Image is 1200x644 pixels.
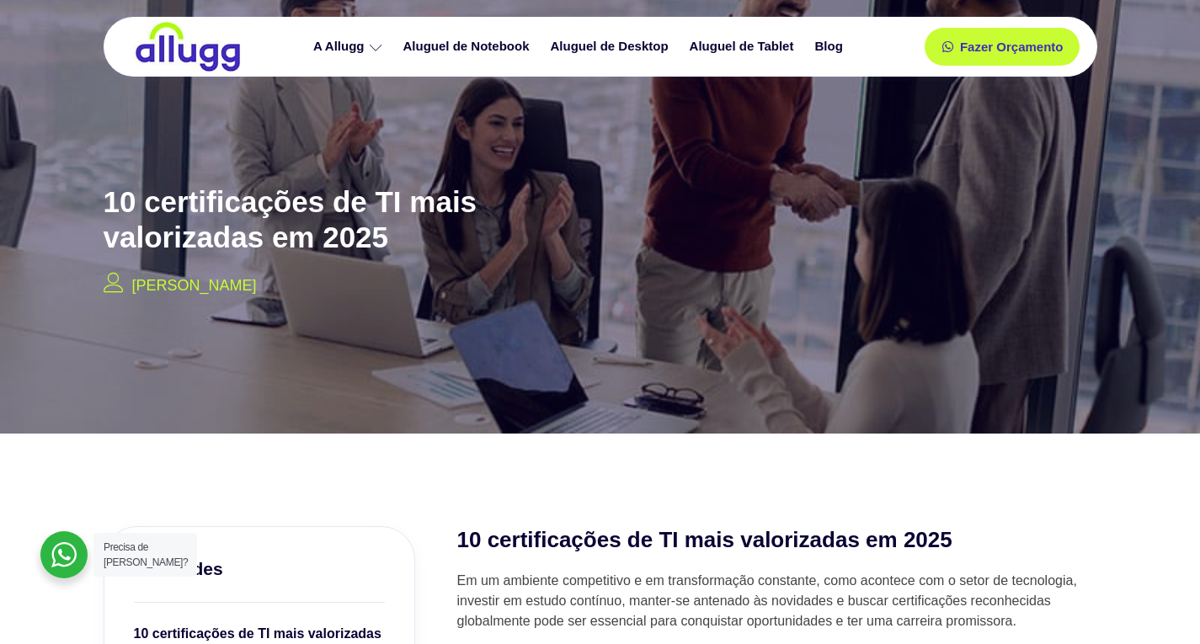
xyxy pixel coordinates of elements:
a: A Allugg [305,32,395,61]
h3: Novidades [134,556,385,581]
p: [PERSON_NAME] [132,274,257,297]
a: Fazer Orçamento [925,28,1080,66]
a: Aluguel de Notebook [395,32,542,61]
span: Fazer Orçamento [960,40,1064,53]
h2: 10 certificações de TI mais valorizadas em 2025 [457,526,1097,555]
div: Widget de chat [1116,563,1200,644]
a: Aluguel de Desktop [542,32,681,61]
iframe: Chat Widget [1116,563,1200,644]
p: Em um ambiente competitivo e em transformação constante, como acontece com o setor de tecnologia,... [457,571,1097,631]
img: locação de TI é Allugg [133,21,243,72]
a: Blog [806,32,855,61]
h2: 10 certificações de TI mais valorizadas em 2025 [104,184,643,255]
span: Precisa de [PERSON_NAME]? [104,541,188,568]
a: Aluguel de Tablet [681,32,807,61]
